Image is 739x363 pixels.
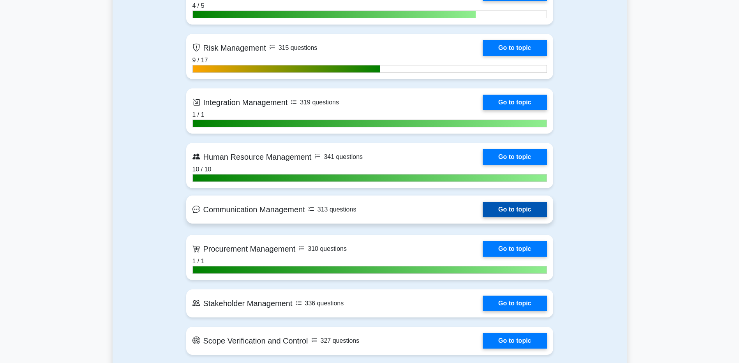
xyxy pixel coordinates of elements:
[483,241,547,257] a: Go to topic
[483,40,547,56] a: Go to topic
[483,95,547,110] a: Go to topic
[483,149,547,165] a: Go to topic
[483,202,547,217] a: Go to topic
[483,296,547,311] a: Go to topic
[483,333,547,349] a: Go to topic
